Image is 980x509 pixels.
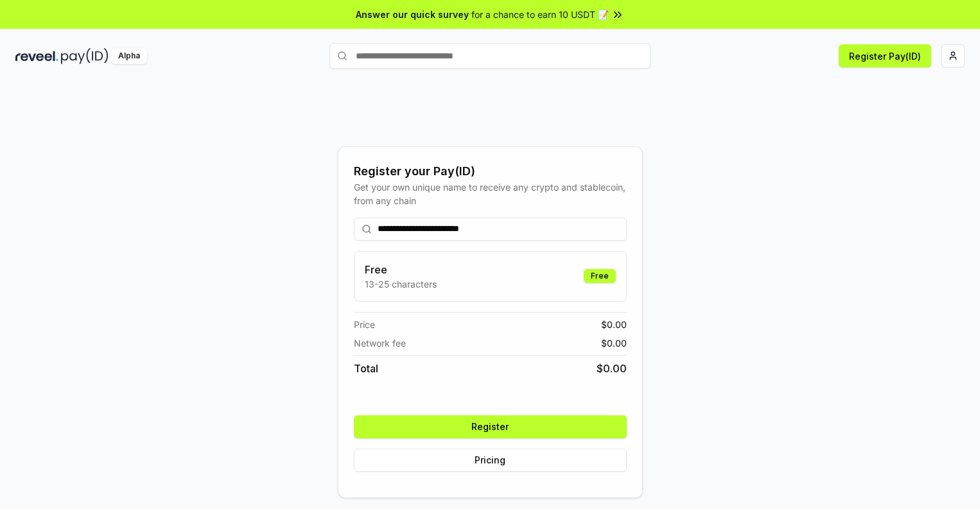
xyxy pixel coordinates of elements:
[597,361,627,376] span: $ 0.00
[354,318,375,331] span: Price
[354,162,627,180] div: Register your Pay(ID)
[111,48,147,64] div: Alpha
[354,449,627,472] button: Pricing
[61,48,109,64] img: pay_id
[471,8,609,21] span: for a chance to earn 10 USDT 📝
[365,277,437,291] p: 13-25 characters
[601,318,627,331] span: $ 0.00
[15,48,58,64] img: reveel_dark
[839,44,931,67] button: Register Pay(ID)
[354,361,378,376] span: Total
[601,336,627,350] span: $ 0.00
[354,415,627,438] button: Register
[584,269,616,283] div: Free
[356,8,469,21] span: Answer our quick survey
[354,336,406,350] span: Network fee
[354,180,627,207] div: Get your own unique name to receive any crypto and stablecoin, from any chain
[365,262,437,277] h3: Free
